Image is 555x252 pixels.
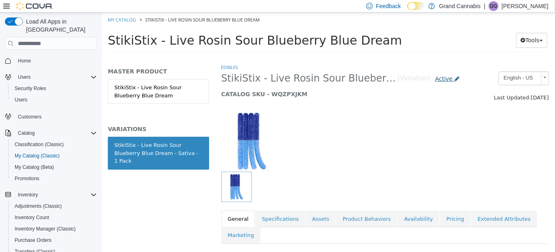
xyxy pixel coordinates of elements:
[120,78,363,85] h5: CATALOG SKU - WQZPXJKM
[414,20,446,35] button: Tools
[11,224,79,234] a: Inventory Manager (Classic)
[11,95,31,105] a: Users
[234,198,295,215] a: Product Behaviors
[333,63,351,69] span: Active
[376,2,401,10] span: Feedback
[15,56,34,66] a: Home
[15,111,97,121] span: Customers
[11,140,67,149] a: Classification (Classic)
[15,175,39,182] span: Promotions
[18,74,31,80] span: Users
[6,21,300,35] span: StikiStix - Live Rosin Sour Blueberry Blue Dream
[484,1,485,11] p: |
[11,235,97,245] span: Purchase Orders
[15,190,41,200] button: Inventory
[120,98,181,159] img: 150
[11,95,97,105] span: Users
[11,174,97,183] span: Promotions
[429,82,447,88] span: [DATE]
[23,17,97,34] span: Load All Apps in [GEOGRAPHIC_DATA]
[11,224,97,234] span: Inventory Manager (Classic)
[120,214,159,231] a: Marketing
[6,113,107,120] h5: VARIATIONS
[15,72,34,82] button: Users
[8,83,100,94] button: Security Roles
[44,4,158,10] span: StikiStix - Live Rosin Sour Blueberry Blue Dream
[11,174,43,183] a: Promotions
[296,198,338,215] a: Availability
[15,72,97,82] span: Users
[154,198,203,215] a: Specifications
[369,198,435,215] a: Extended Attributes
[11,201,97,211] span: Adjustments (Classic)
[15,214,49,221] span: Inventory Count
[15,128,97,138] span: Catalog
[11,84,97,93] span: Security Roles
[502,1,548,11] p: [PERSON_NAME]
[407,2,424,11] input: Dark Mode
[16,2,53,10] img: Cova
[11,151,97,161] span: My Catalog (Classic)
[15,190,97,200] span: Inventory
[8,162,100,173] button: My Catalog (Beta)
[11,235,55,245] a: Purchase Orders
[8,139,100,150] button: Classification (Classic)
[2,71,100,83] button: Users
[15,153,60,159] span: My Catalog (Classic)
[439,1,481,11] p: Grand Cannabis
[392,82,429,88] span: Last Updated:
[15,164,54,170] span: My Catalog (Beta)
[15,97,27,103] span: Users
[18,130,35,136] span: Catalog
[6,55,107,62] h5: MASTER PRODUCT
[120,52,137,58] a: Edibles
[8,150,100,162] button: My Catalog (Classic)
[8,235,100,246] button: Purchase Orders
[8,212,100,223] button: Inventory Count
[8,223,100,235] button: Inventory Manager (Classic)
[18,114,42,120] span: Customers
[15,56,97,66] span: Home
[490,1,498,11] span: GG
[15,203,62,209] span: Adjustments (Classic)
[15,85,46,92] span: Security Roles
[11,162,97,172] span: My Catalog (Beta)
[2,55,100,67] button: Home
[15,237,52,243] span: Purchase Orders
[18,58,31,64] span: Home
[8,200,100,212] button: Adjustments (Classic)
[11,213,97,222] span: Inventory Count
[204,198,234,215] a: Assets
[338,198,369,215] a: Pricing
[6,67,107,91] a: StikiStix - Live Rosin Sour Blueberry Blue Dream
[11,213,52,222] a: Inventory Count
[11,162,57,172] a: My Catalog (Beta)
[120,60,296,72] span: StikiStix - Live Rosin Sour Blueberry Blue Dream - Sativa - 1 Pack
[8,94,100,106] button: Users
[397,59,436,72] span: English - US
[6,4,34,10] a: My Catalog
[296,63,329,69] small: [Variation]
[15,141,64,148] span: Classification (Classic)
[15,128,38,138] button: Catalog
[2,110,100,122] button: Customers
[11,84,49,93] a: Security Roles
[11,151,63,161] a: My Catalog (Classic)
[2,127,100,139] button: Catalog
[15,112,45,122] a: Customers
[15,226,76,232] span: Inventory Manager (Classic)
[11,140,97,149] span: Classification (Classic)
[18,192,38,198] span: Inventory
[8,173,100,184] button: Promotions
[11,201,65,211] a: Adjustments (Classic)
[489,1,498,11] div: Greg Gaudreau
[397,59,447,73] a: English - US
[120,198,153,215] a: General
[13,129,101,153] div: StikiStix - Live Rosin Sour Blueberry Blue Dream - Sativa - 1 Pack
[2,189,100,200] button: Inventory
